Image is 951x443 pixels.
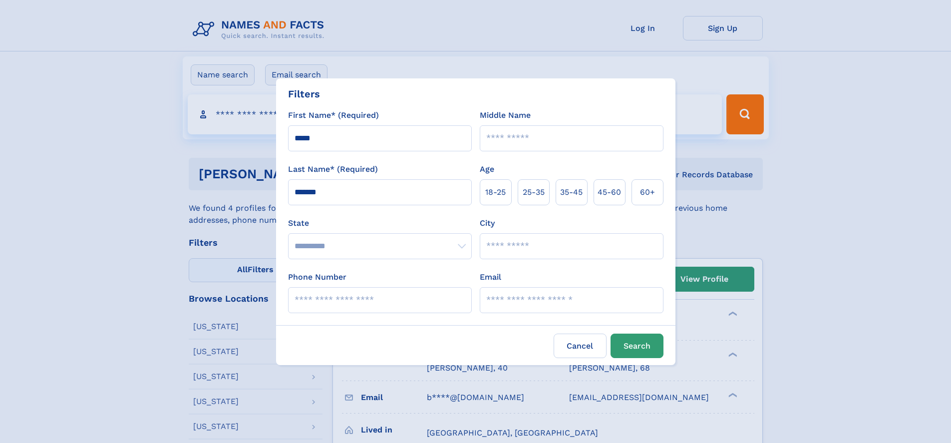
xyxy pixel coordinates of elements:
[288,109,379,121] label: First Name* (Required)
[480,109,531,121] label: Middle Name
[480,271,501,283] label: Email
[523,186,545,198] span: 25‑35
[288,217,472,229] label: State
[288,271,346,283] label: Phone Number
[598,186,621,198] span: 45‑60
[554,334,607,358] label: Cancel
[560,186,583,198] span: 35‑45
[480,217,495,229] label: City
[485,186,506,198] span: 18‑25
[611,334,663,358] button: Search
[640,186,655,198] span: 60+
[288,163,378,175] label: Last Name* (Required)
[288,86,320,101] div: Filters
[480,163,494,175] label: Age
